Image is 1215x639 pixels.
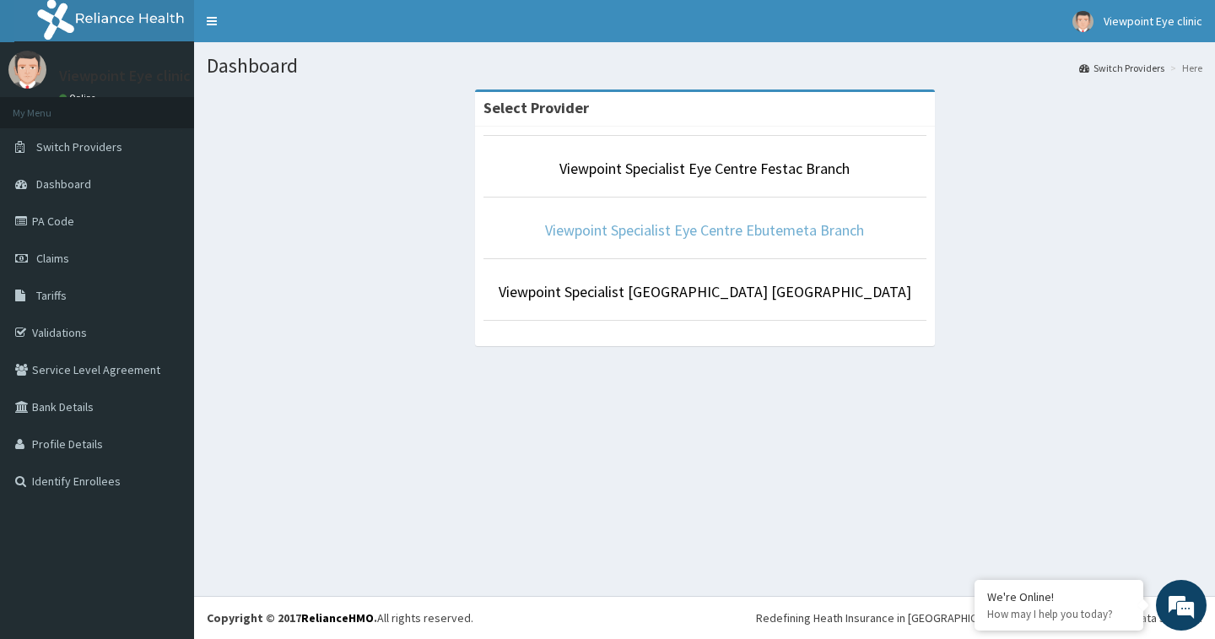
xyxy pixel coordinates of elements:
div: Redefining Heath Insurance in [GEOGRAPHIC_DATA] using Telemedicine and Data Science! [756,609,1202,626]
span: Dashboard [36,176,91,192]
img: User Image [8,51,46,89]
strong: Select Provider [483,98,589,117]
strong: Copyright © 2017 . [207,610,377,625]
a: Viewpoint Specialist Eye Centre Festac Branch [559,159,850,178]
a: Switch Providers [1079,61,1164,75]
div: We're Online! [987,589,1131,604]
footer: All rights reserved. [194,596,1215,639]
h1: Dashboard [207,55,1202,77]
li: Here [1166,61,1202,75]
a: Viewpoint Specialist [GEOGRAPHIC_DATA] [GEOGRAPHIC_DATA] [499,282,911,301]
a: RelianceHMO [301,610,374,625]
span: Claims [36,251,69,266]
span: Switch Providers [36,139,122,154]
span: Viewpoint Eye clinic [1104,14,1202,29]
p: How may I help you today? [987,607,1131,621]
span: Tariffs [36,288,67,303]
a: Viewpoint Specialist Eye Centre Ebutemeta Branch [545,220,864,240]
img: User Image [1072,11,1093,32]
p: Viewpoint Eye clinic [59,68,191,84]
a: Online [59,92,100,104]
